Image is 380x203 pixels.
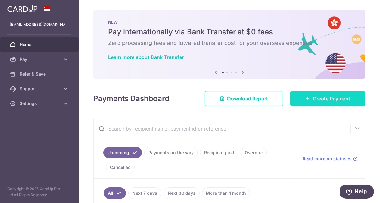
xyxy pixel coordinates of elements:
[94,119,350,139] input: Search by recipient name, payment id or reference
[108,27,351,37] h5: Pay internationally via Bank Transfer at $0 fees
[93,93,169,104] h4: Payments Dashboard
[20,41,60,48] span: Home
[10,21,69,28] p: [EMAIL_ADDRESS][DOMAIN_NAME]
[106,162,135,173] a: Cancelled
[164,187,200,199] a: Next 30 days
[227,95,268,102] span: Download Report
[144,147,198,158] a: Payments on the way
[200,147,238,158] a: Recipient paid
[93,10,365,79] img: Bank transfer banner
[303,156,358,162] a: Read more on statuses
[20,71,60,77] span: Refer & Save
[104,187,126,199] a: All
[20,56,60,62] span: Pay
[303,156,351,162] span: Read more on statuses
[241,147,267,158] a: Overdue
[20,100,60,107] span: Settings
[20,86,60,92] span: Support
[108,39,351,47] h6: Zero processing fees and lowered transfer cost for your overseas expenses
[103,147,142,158] a: Upcoming
[7,5,37,12] img: CardUp
[313,95,350,102] span: Create Payment
[128,187,161,199] a: Next 7 days
[108,54,184,60] a: Learn more about Bank Transfer
[108,20,351,25] p: NEW
[340,185,374,200] iframe: Opens a widget where you can find more information
[290,91,365,106] a: Create Payment
[202,187,250,199] a: More than 1 month
[205,91,283,106] a: Download Report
